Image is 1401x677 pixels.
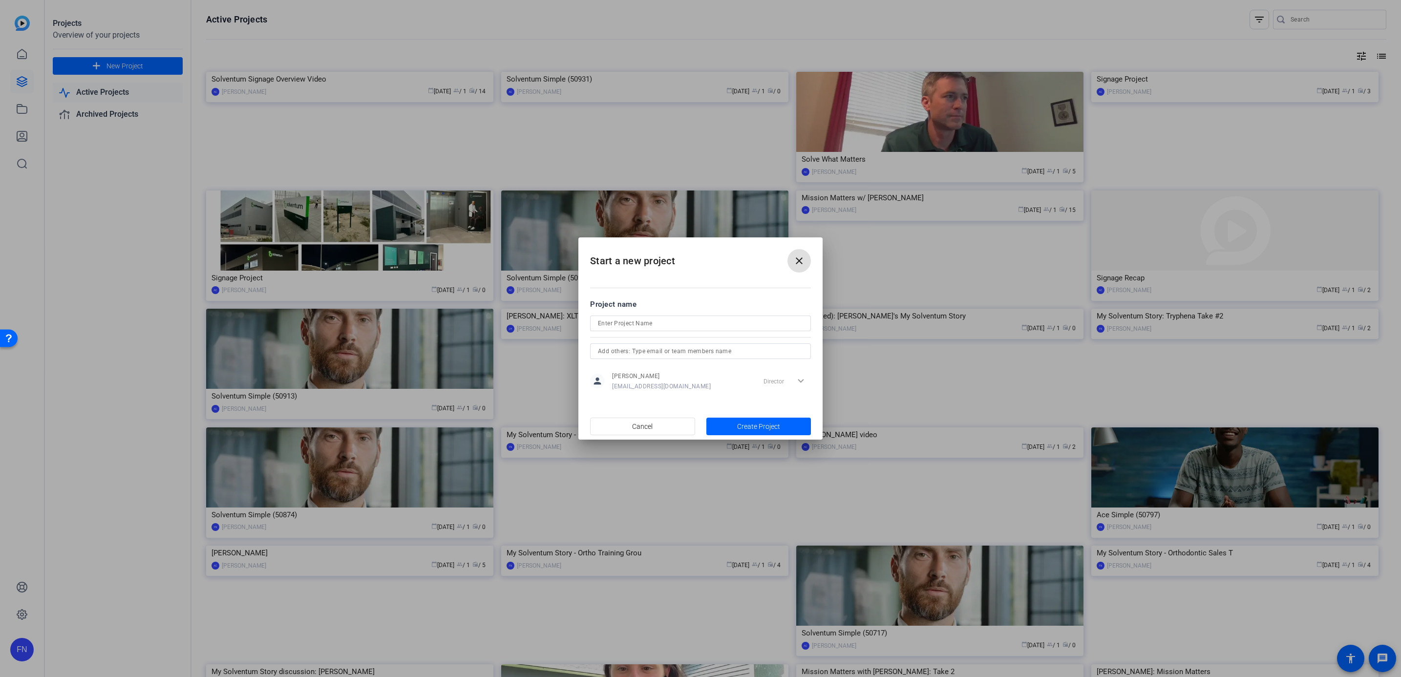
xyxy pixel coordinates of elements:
h2: Start a new project [578,237,823,277]
mat-icon: close [793,255,805,267]
div: Project name [590,299,811,310]
span: Create Project [737,422,780,432]
span: [PERSON_NAME] [612,372,711,380]
button: Cancel [590,418,695,435]
input: Enter Project Name [598,317,803,329]
button: Create Project [706,418,811,435]
span: Cancel [632,417,653,436]
mat-icon: person [590,374,605,388]
input: Add others: Type email or team members name [598,345,803,357]
span: [EMAIL_ADDRESS][DOMAIN_NAME] [612,382,711,390]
